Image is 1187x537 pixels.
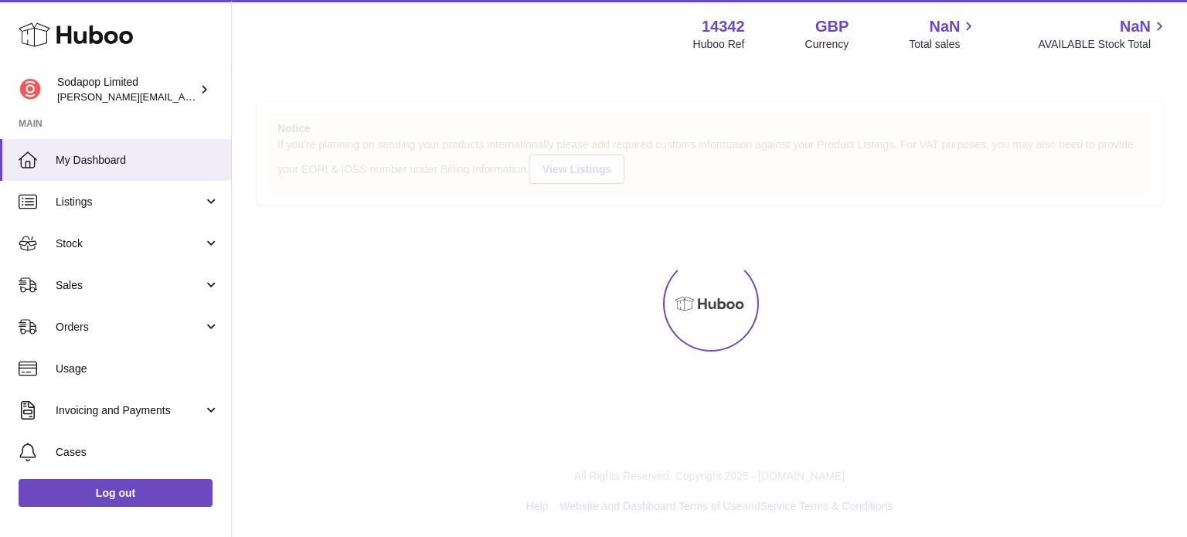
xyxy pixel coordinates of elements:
span: My Dashboard [56,153,219,168]
a: NaN AVAILABLE Stock Total [1038,16,1168,52]
span: NaN [1120,16,1151,37]
strong: 14342 [702,16,745,37]
a: NaN Total sales [909,16,978,52]
span: AVAILABLE Stock Total [1038,37,1168,52]
span: Listings [56,195,203,209]
span: Cases [56,445,219,460]
span: NaN [929,16,960,37]
strong: GBP [815,16,849,37]
span: Total sales [909,37,978,52]
a: Log out [19,479,213,507]
span: Usage [56,362,219,376]
span: Invoicing and Payments [56,403,203,418]
span: Orders [56,320,203,335]
span: Sales [56,278,203,293]
div: Huboo Ref [693,37,745,52]
span: [PERSON_NAME][EMAIL_ADDRESS][DOMAIN_NAME] [57,90,310,103]
div: Currency [805,37,849,52]
img: david@sodapop-audio.co.uk [19,78,42,101]
span: Stock [56,236,203,251]
div: Sodapop Limited [57,75,196,104]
